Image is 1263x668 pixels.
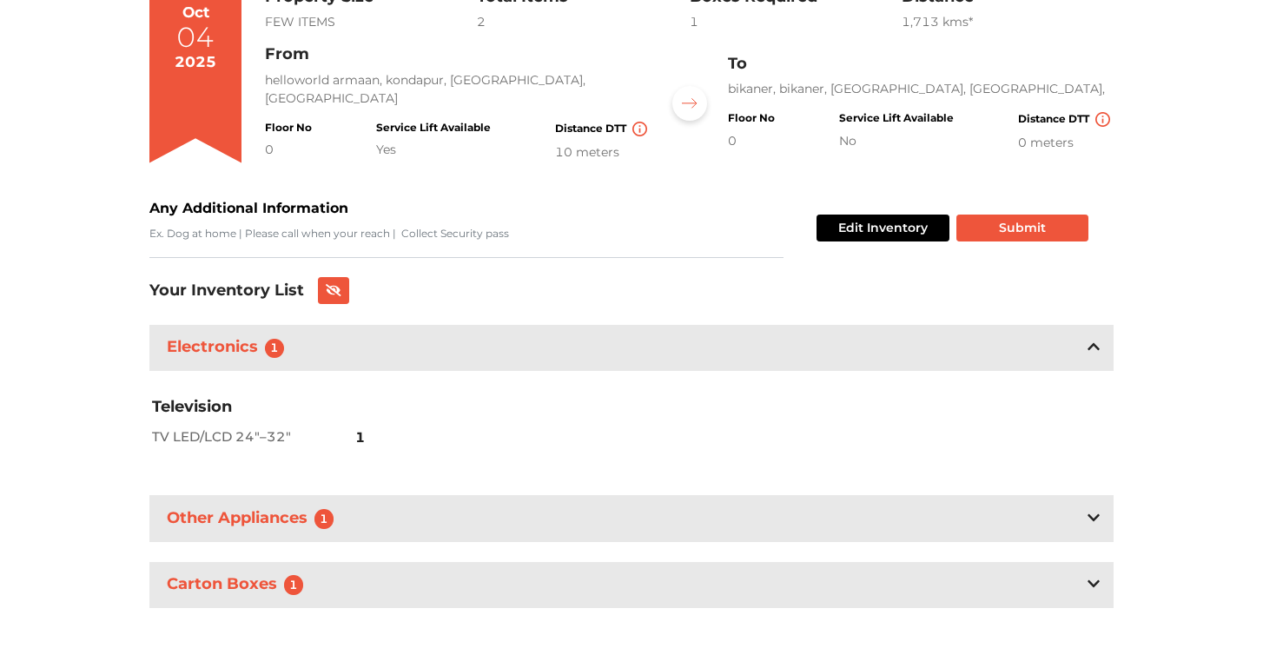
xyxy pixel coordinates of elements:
div: 10 meters [555,143,651,162]
div: FEW ITEMS [265,13,477,31]
span: 1 [284,575,303,594]
h4: Distance DTT [1018,112,1114,127]
h3: Your Inventory List [149,281,304,301]
h4: Service Lift Available [839,112,954,124]
h3: To [728,55,1114,74]
h4: Distance DTT [555,122,651,136]
h4: Floor No [728,112,775,124]
div: 0 meters [1018,134,1114,152]
p: helloworld armaan, kondapur, [GEOGRAPHIC_DATA], [GEOGRAPHIC_DATA] [265,71,651,108]
span: 1 [314,509,334,528]
div: 04 [176,23,215,51]
button: Submit [956,215,1088,241]
h3: Television [152,397,369,418]
div: 0 [265,141,312,159]
span: 1 [265,339,284,358]
div: 2025 [175,51,216,74]
button: Edit Inventory [817,215,949,241]
div: 1 [690,13,902,31]
b: Any Additional Information [149,200,348,216]
h3: Electronics [163,334,294,361]
div: 1,713 km s* [902,13,1114,31]
h4: Floor No [265,122,312,134]
h2: TV LED/LCD 24"–32" [152,429,314,445]
h3: From [265,45,651,64]
h4: Service Lift Available [376,122,491,134]
div: 0 [728,132,775,150]
h3: Other Appliances [163,506,344,532]
h3: Carton Boxes [163,572,314,599]
div: Oct [182,2,209,24]
div: No [839,132,954,150]
div: Yes [376,141,491,159]
div: 2 [477,13,689,31]
p: bikaner, bikaner, [GEOGRAPHIC_DATA], [GEOGRAPHIC_DATA], [728,80,1114,98]
span: 1 [355,417,365,459]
